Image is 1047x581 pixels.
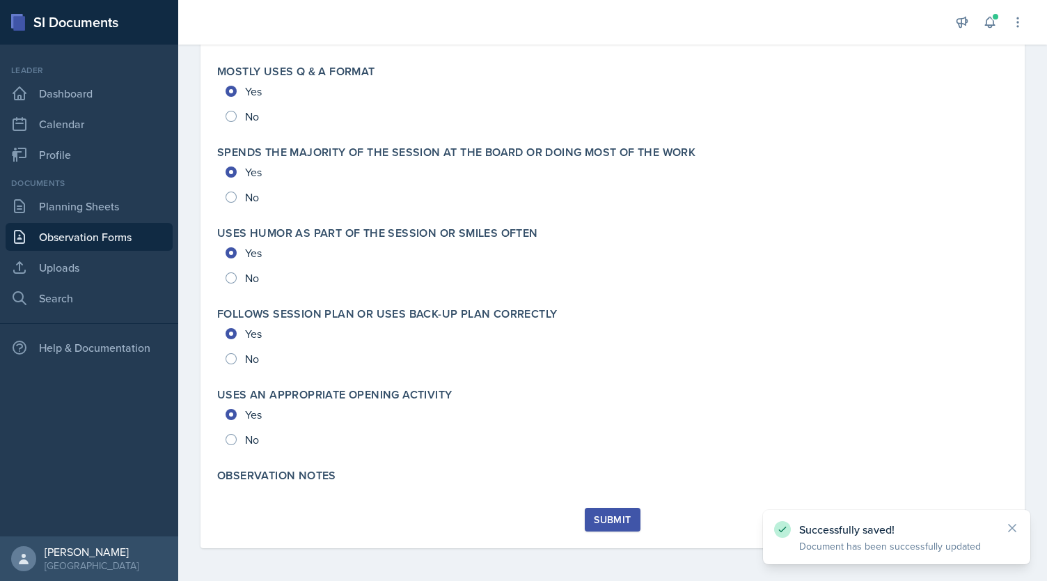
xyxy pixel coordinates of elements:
[6,223,173,251] a: Observation Forms
[217,388,452,402] label: Uses an appropriate opening activity
[6,254,173,281] a: Uploads
[45,559,139,573] div: [GEOGRAPHIC_DATA]
[217,65,375,79] label: Mostly uses Q & A format
[6,177,173,189] div: Documents
[594,514,631,525] div: Submit
[6,141,173,169] a: Profile
[585,508,640,532] button: Submit
[6,284,173,312] a: Search
[6,110,173,138] a: Calendar
[6,334,173,362] div: Help & Documentation
[799,522,994,536] p: Successfully saved!
[6,192,173,220] a: Planning Sheets
[217,226,538,240] label: Uses humor as part of the session or smiles often
[6,79,173,107] a: Dashboard
[217,469,336,483] label: Observation Notes
[6,64,173,77] div: Leader
[217,146,695,160] label: Spends the majority of the session at the board or doing most of the work
[799,539,994,553] p: Document has been successfully updated
[217,307,557,321] label: Follows session plan or uses back-up plan correctly
[45,545,139,559] div: [PERSON_NAME]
